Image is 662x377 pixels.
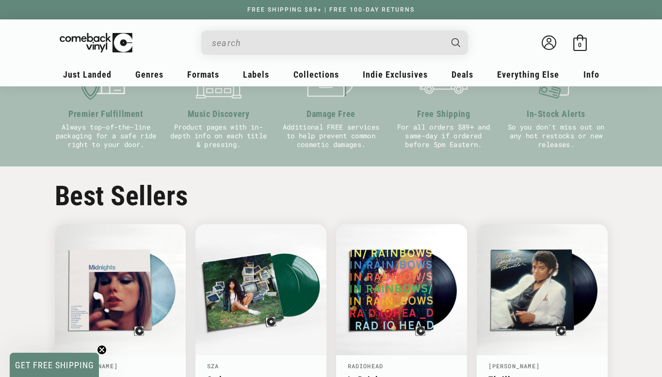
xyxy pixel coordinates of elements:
[15,360,94,370] span: GET FREE SHIPPING
[583,69,599,80] span: Info
[63,69,112,80] span: Just Landed
[55,180,608,212] h2: Best Sellers
[505,123,608,149] p: So you don't miss out on any hot restocks or new releases.
[505,107,608,120] h3: In-Stock Alerts
[243,69,269,80] span: Labels
[97,345,107,355] button: Close teaser
[280,107,383,120] h3: Damage Free
[238,6,424,13] a: FREE SHIPPING $89+ | FREE 100-DAY RETURNS
[280,123,383,149] p: Additional FREE services to help prevent common cosmetic damages.
[488,362,540,370] a: [PERSON_NAME]
[497,69,559,80] span: Everything Else
[392,107,495,120] h3: Free Shipping
[135,69,163,80] span: Genres
[55,107,158,120] h3: Premier Fulfillment
[452,69,473,80] span: Deals
[212,33,442,53] input: When autocomplete results are available use up and down arrows to review and enter to select
[443,31,469,55] button: Search
[578,41,581,49] span: 0
[55,123,158,149] p: Always top-of-the-line packaging for a safe ride right to your door.
[167,123,270,149] p: Product pages with in-depth info on each title & pressing.
[207,362,219,370] a: SZA
[363,69,428,80] span: Indie Exclusives
[167,107,270,120] h3: Music Discovery
[293,69,339,80] span: Collections
[201,31,468,55] div: Search
[348,362,384,370] a: Radiohead
[392,123,495,149] p: For all orders $89+ and same-day if ordered before 5pm Eastern.
[187,69,219,80] span: Formats
[10,353,99,377] div: GET FREE SHIPPINGClose teaser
